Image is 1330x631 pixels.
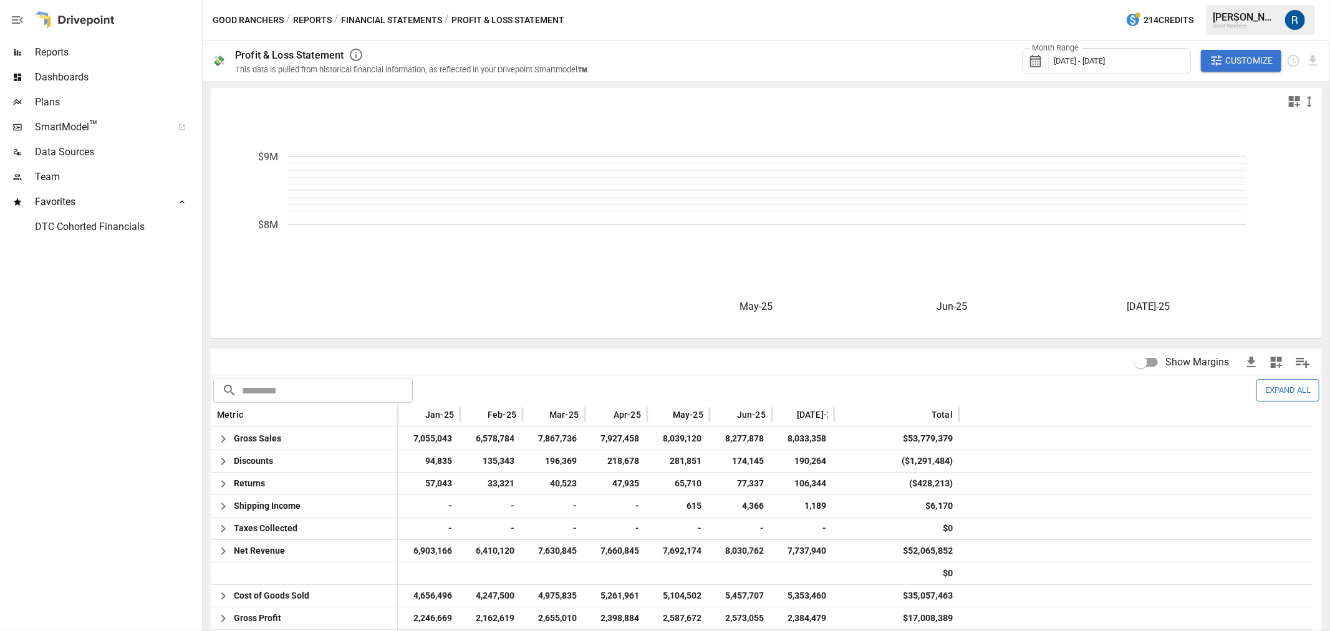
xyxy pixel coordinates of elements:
span: - [446,518,454,539]
span: 47,935 [610,473,641,494]
span: DTC Cohorted Financials [35,219,200,234]
span: 2,246,669 [412,607,454,629]
span: 6,410,120 [474,540,516,562]
span: - [446,495,454,517]
span: 7,867,736 [536,428,579,450]
button: Download report [1306,54,1320,68]
span: Plans [35,95,200,110]
div: $0 [943,518,953,539]
span: 7,660,845 [599,540,641,562]
span: Data Sources [35,145,200,160]
span: 214 Credits [1144,12,1193,28]
button: Financial Statements [341,12,442,28]
span: 5,261,961 [599,585,641,607]
span: 5,104,502 [661,585,703,607]
span: 2,573,055 [723,607,766,629]
span: 2,384,479 [786,607,828,629]
div: $35,057,463 [903,585,953,607]
span: 2,398,884 [599,607,641,629]
span: 281,851 [668,450,703,472]
button: Sort [654,406,672,423]
span: Reports [35,45,200,60]
span: Metric [217,408,243,421]
button: Schedule report [1286,54,1301,68]
span: - [571,518,579,539]
span: 2,655,010 [536,607,579,629]
label: Month Range [1029,42,1082,54]
span: 7,927,458 [599,428,641,450]
span: 174,145 [730,450,766,472]
button: 214Credits [1120,9,1198,32]
span: Mar-25 [549,408,579,421]
span: Show Margins [1165,355,1229,370]
span: 33,321 [486,473,516,494]
button: Sort [531,406,548,423]
span: SmartModel [35,120,165,135]
span: Net Revenue [234,546,285,556]
span: 8,030,762 [723,540,766,562]
span: Dashboards [35,70,200,85]
span: 615 [685,495,703,517]
text: $8M [258,219,278,231]
div: Roman Romero [1285,10,1305,30]
span: Gross Profit [234,613,281,623]
span: ™ [89,118,98,133]
span: 5,457,707 [723,585,766,607]
div: $17,008,389 [903,607,953,629]
button: Sort [244,406,262,423]
span: 6,903,166 [412,540,454,562]
span: 4,656,496 [412,585,454,607]
span: 2,587,672 [661,607,703,629]
span: Team [35,170,200,185]
button: Sort [469,406,486,423]
div: Profit & Loss Statement [235,49,344,61]
span: 6,578,784 [474,428,516,450]
span: 218,678 [605,450,641,472]
button: Roman Romero [1278,2,1313,37]
text: Jun-25 [937,301,968,312]
div: $52,065,852 [903,540,953,562]
div: $0 [943,562,953,584]
span: 57,043 [423,473,454,494]
svg: A chart. [211,114,1313,339]
button: Sort [778,406,796,423]
span: May-25 [673,408,703,421]
span: 7,630,845 [536,540,579,562]
button: Sort [718,406,736,423]
span: Cost of Goods Sold [234,590,309,600]
button: Reports [293,12,332,28]
div: Good Ranchers [1213,23,1278,29]
span: 4,975,835 [536,585,579,607]
div: / [445,12,449,28]
span: 40,523 [548,473,579,494]
span: 7,055,043 [412,428,454,450]
div: / [286,12,291,28]
span: 135,343 [481,450,516,472]
span: 65,710 [673,473,703,494]
span: 7,692,174 [661,540,703,562]
span: Customize [1225,53,1273,69]
span: 7,737,940 [786,540,828,562]
span: - [634,518,641,539]
span: Taxes Collected [234,523,297,533]
button: Manage Columns [1289,349,1317,377]
span: - [821,518,828,539]
div: This data is pulled from historical financial information, as reflected in your Drivepoint Smartm... [235,65,589,74]
span: Gross Sales [234,433,281,443]
div: [PERSON_NAME] [1213,11,1278,23]
div: ($1,291,484) [902,450,953,472]
span: Discounts [234,456,273,466]
span: - [509,518,516,539]
text: [DATE]-25 [1127,301,1170,312]
button: Good Ranchers [213,12,284,28]
span: 2,162,619 [474,607,516,629]
button: Expand All [1256,379,1319,401]
span: 106,344 [793,473,828,494]
div: $53,779,379 [903,428,953,450]
span: 8,039,120 [661,428,703,450]
span: 77,337 [735,473,766,494]
span: Favorites [35,195,165,210]
div: Total [932,410,953,420]
span: Shipping Income [234,501,301,511]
